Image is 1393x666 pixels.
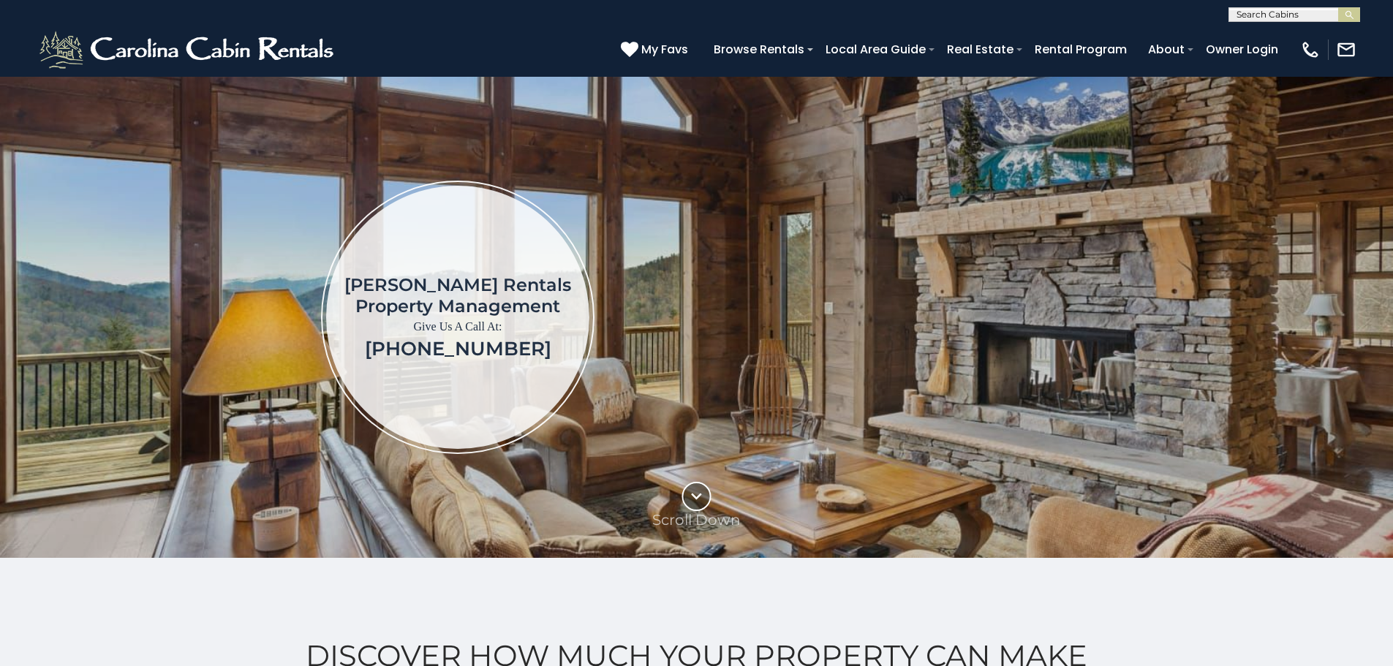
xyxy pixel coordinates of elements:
[1336,39,1356,60] img: mail-regular-white.png
[365,337,551,360] a: [PHONE_NUMBER]
[344,317,571,337] p: Give Us A Call At:
[1300,39,1321,60] img: phone-regular-white.png
[621,40,692,59] a: My Favs
[1141,37,1192,62] a: About
[344,274,571,317] h1: [PERSON_NAME] Rentals Property Management
[641,40,688,58] span: My Favs
[818,37,933,62] a: Local Area Guide
[706,37,812,62] a: Browse Rentals
[1198,37,1286,62] a: Owner Login
[940,37,1021,62] a: Real Estate
[1027,37,1134,62] a: Rental Program
[830,120,1307,514] iframe: New Contact Form
[37,28,340,72] img: White-1-2.png
[652,511,741,529] p: Scroll Down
